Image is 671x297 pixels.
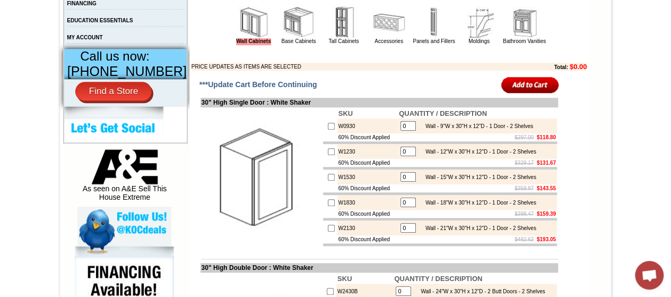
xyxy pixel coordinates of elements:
b: $0.00 [570,63,587,71]
b: SKU [338,109,353,117]
td: W2130 [337,220,398,235]
img: Base Cabinets [283,6,315,38]
td: 30" High Single Door : White Shaker [201,98,558,107]
img: Bathroom Vanities [508,6,540,38]
div: Wall - 9"W x 30"H x 12"D - 1 Door - 2 Shelves [420,123,533,129]
td: 60% Discount Applied [337,184,398,192]
s: $358.87 [515,185,534,191]
img: Wall Cabinets [238,6,269,38]
input: Add to Cart [501,76,559,94]
b: $159.39 [537,211,556,217]
b: QUANTITY / DESCRIPTION [399,109,487,117]
td: Bellmonte Maple [182,48,209,59]
div: As seen on A&E Sell This House Extreme [77,149,171,207]
td: [PERSON_NAME] Yellow Walnut [57,48,90,60]
div: Open chat [635,261,664,290]
div: Wall - 21"W x 30"H x 12"D - 1 Door - 2 Shelves [420,225,536,231]
a: Price Sheet View in PDF Format [12,2,86,11]
a: FINANCING [67,1,97,6]
div: Wall - 12"W x 30"H x 12"D - 1 Door - 2 Shelves [420,149,536,155]
div: Wall - 18"W x 30"H x 12"D - 1 Door - 2 Shelves [420,200,536,206]
td: Beachwood Oak Shaker [153,48,180,60]
img: 30'' High Single Door [202,117,321,237]
img: Panels and Fillers [418,6,450,38]
b: $131.67 [537,160,556,166]
td: Alabaster Shaker [29,48,56,59]
td: W1230 [337,144,398,159]
a: MY ACCOUNT [67,35,102,40]
span: ***Update Cart Before Continuing [199,80,317,89]
s: $398.47 [515,211,534,217]
b: $143.55 [537,185,556,191]
a: Tall Cabinets [328,38,359,44]
s: $329.17 [515,160,534,166]
img: Tall Cabinets [328,6,360,38]
td: Baycreek Gray [125,48,152,59]
div: Wall - 15"W x 30"H x 12"D - 1 Door - 2 Shelves [420,174,536,180]
img: pdf.png [2,3,10,11]
td: 30" High Double Door : White Shaker [201,263,558,273]
div: Wall - 24"W x 30"H x 12"D - 2 Butt Doors - 2 Shelves [415,288,545,294]
s: $297.00 [515,134,534,140]
td: 60% Discount Applied [337,159,398,167]
a: Moldings [468,38,490,44]
b: $118.80 [537,134,556,140]
b: Total: [554,64,568,70]
a: Base Cabinets [281,38,316,44]
td: PRICE UPDATES AS ITEMS ARE SELECTED [191,63,496,71]
a: Wall Cabinets [236,38,271,45]
a: Find a Store [75,82,152,101]
b: $193.05 [537,236,556,242]
td: W0930 [337,118,398,133]
b: QUANTITY / DESCRIPTION [394,275,482,283]
b: SKU [337,275,352,283]
span: Call us now: [80,49,150,63]
td: 60% Discount Applied [337,133,398,141]
td: W1530 [337,169,398,184]
img: Accessories [373,6,405,38]
a: EDUCATION ESSENTIALS [67,18,133,23]
a: Panels and Fillers [413,38,455,44]
td: 60% Discount Applied [337,210,398,218]
td: [PERSON_NAME] White Shaker [91,48,124,60]
a: Accessories [374,38,403,44]
b: Price Sheet View in PDF Format [12,4,86,10]
s: $482.62 [515,236,534,242]
span: [PHONE_NUMBER] [67,64,187,79]
a: Bathroom Vanities [503,38,546,44]
td: W1830 [337,195,398,210]
td: 60% Discount Applied [337,235,398,243]
img: Moldings [463,6,495,38]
